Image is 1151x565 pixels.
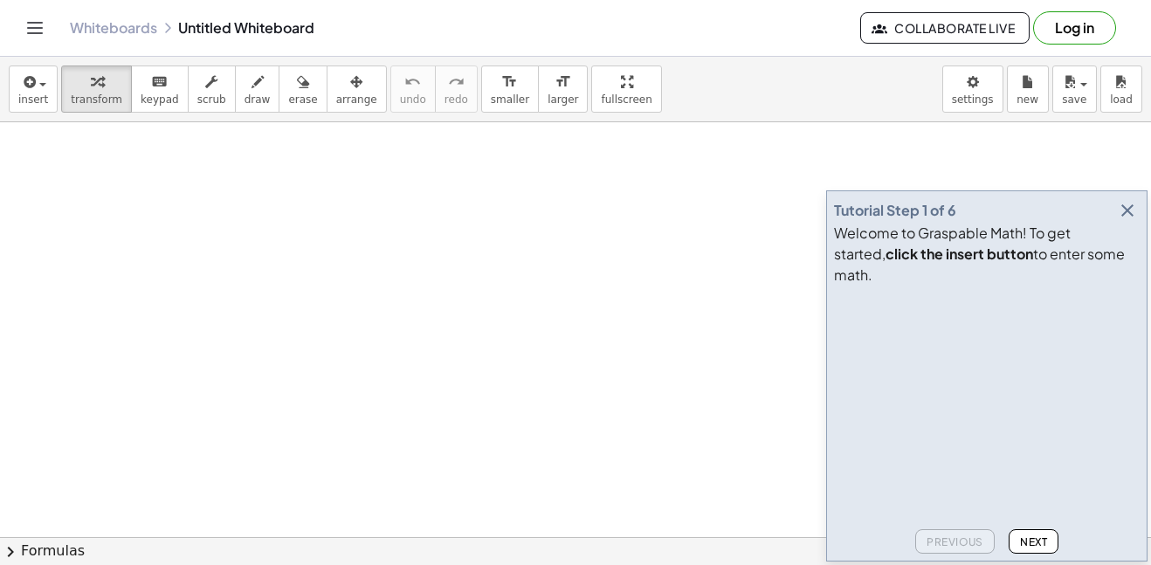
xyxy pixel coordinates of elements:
div: Welcome to Graspable Math! To get started, to enter some math. [834,223,1140,286]
i: format_size [555,72,571,93]
button: arrange [327,65,387,113]
span: Collaborate Live [875,20,1015,36]
i: format_size [501,72,518,93]
span: fullscreen [601,93,651,106]
button: undoundo [390,65,436,113]
i: keyboard [151,72,168,93]
button: erase [279,65,327,113]
span: arrange [336,93,377,106]
span: new [1017,93,1038,106]
span: keypad [141,93,179,106]
span: larger [548,93,578,106]
button: redoredo [435,65,478,113]
button: format_sizesmaller [481,65,539,113]
button: Collaborate Live [860,12,1030,44]
span: redo [445,93,468,106]
button: settings [942,65,1003,113]
button: Toggle navigation [21,14,49,42]
button: insert [9,65,58,113]
span: erase [288,93,317,106]
span: settings [952,93,994,106]
span: scrub [197,93,226,106]
span: Next [1020,535,1047,548]
b: click the insert button [886,245,1033,263]
button: Next [1009,529,1058,554]
span: insert [18,93,48,106]
button: fullscreen [591,65,661,113]
a: Whiteboards [70,19,157,37]
button: draw [235,65,280,113]
span: draw [245,93,271,106]
span: undo [400,93,426,106]
button: transform [61,65,132,113]
button: new [1007,65,1049,113]
button: format_sizelarger [538,65,588,113]
span: smaller [491,93,529,106]
button: keyboardkeypad [131,65,189,113]
span: transform [71,93,122,106]
i: redo [448,72,465,93]
button: Log in [1033,11,1116,45]
button: load [1100,65,1142,113]
button: save [1052,65,1097,113]
button: scrub [188,65,236,113]
span: load [1110,93,1133,106]
i: undo [404,72,421,93]
div: Tutorial Step 1 of 6 [834,200,956,221]
span: save [1062,93,1086,106]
